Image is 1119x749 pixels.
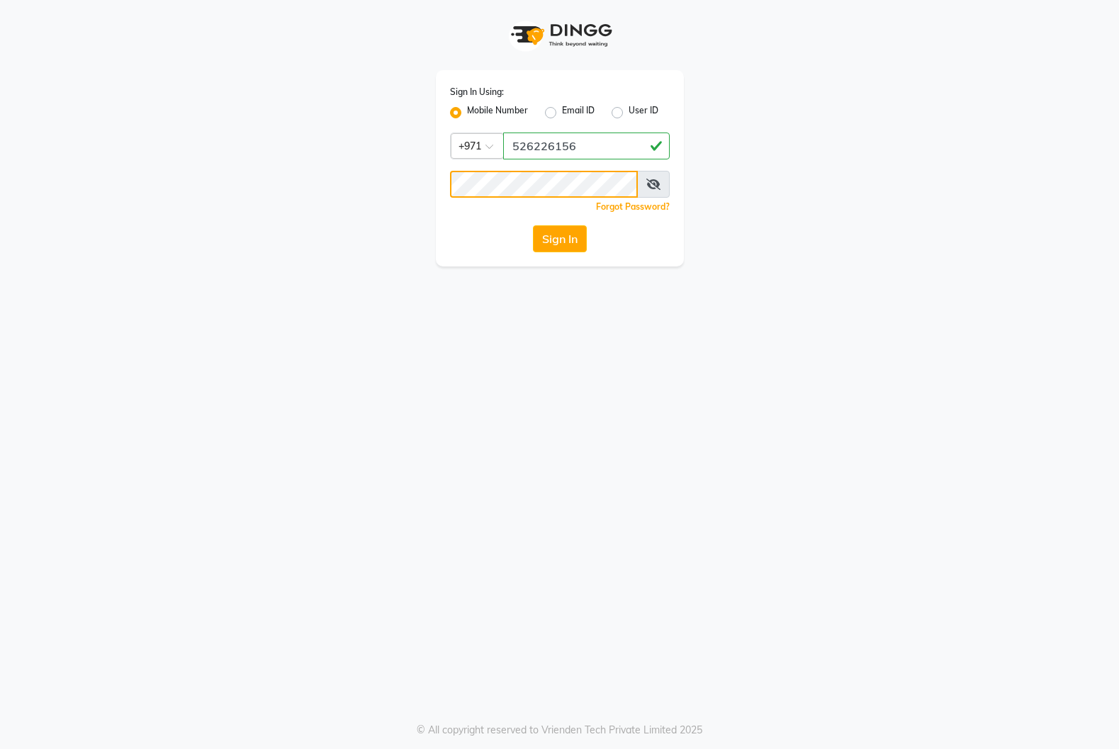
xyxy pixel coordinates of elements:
[467,104,528,121] label: Mobile Number
[596,201,670,212] a: Forgot Password?
[450,86,504,98] label: Sign In Using:
[562,104,595,121] label: Email ID
[629,104,658,121] label: User ID
[533,225,587,252] button: Sign In
[503,133,670,159] input: Username
[503,14,617,56] img: logo1.svg
[450,171,638,198] input: Username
